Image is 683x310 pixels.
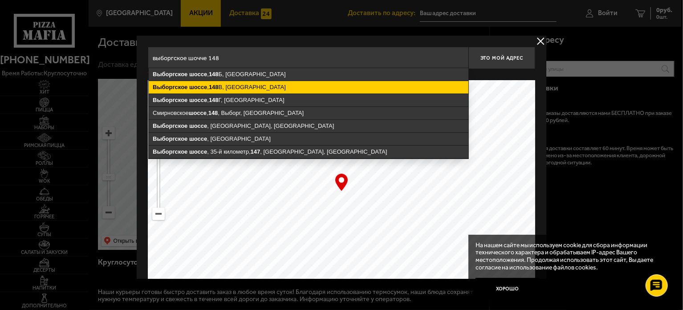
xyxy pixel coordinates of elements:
[189,71,207,77] ymaps: шоссе
[189,84,207,90] ymaps: шоссе
[148,47,468,69] input: Введите адрес доставки
[209,71,219,77] ymaps: 148
[535,36,546,47] button: delivery type
[208,110,218,116] ymaps: 148
[149,120,468,132] ymaps: , [GEOGRAPHIC_DATA], [GEOGRAPHIC_DATA]
[149,68,468,81] ymaps: , Б, [GEOGRAPHIC_DATA]
[153,148,187,155] ymaps: Выборгское
[189,135,207,142] ymaps: шоссе
[153,71,187,77] ymaps: Выборгское
[209,84,219,90] ymaps: 148
[149,94,468,106] ymaps: , Г, [GEOGRAPHIC_DATA]
[149,81,468,94] ymaps: , В, [GEOGRAPHIC_DATA]
[153,122,187,129] ymaps: Выборгское
[149,107,468,119] ymaps: Смирновское , , Выборг, [GEOGRAPHIC_DATA]
[189,110,207,116] ymaps: шоссе
[209,97,219,103] ymaps: 148
[153,97,187,103] ymaps: Выборгское
[153,84,187,90] ymaps: Выборгское
[189,97,207,103] ymaps: шоссе
[149,146,468,158] ymaps: , 35-й километр, , [GEOGRAPHIC_DATA], [GEOGRAPHIC_DATA]
[476,278,540,299] button: Хорошо
[480,55,523,61] span: Это мой адрес
[468,47,535,69] button: Это мой адрес
[153,135,187,142] ymaps: Выборгское
[476,242,661,271] p: На нашем сайте мы используем cookie для сбора информации технического характера и обрабатываем IP...
[148,71,273,78] p: Укажите дом на карте или в поле ввода
[251,148,260,155] ymaps: 147
[149,133,468,145] ymaps: , [GEOGRAPHIC_DATA]
[189,148,207,155] ymaps: шоссе
[189,122,207,129] ymaps: шоссе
